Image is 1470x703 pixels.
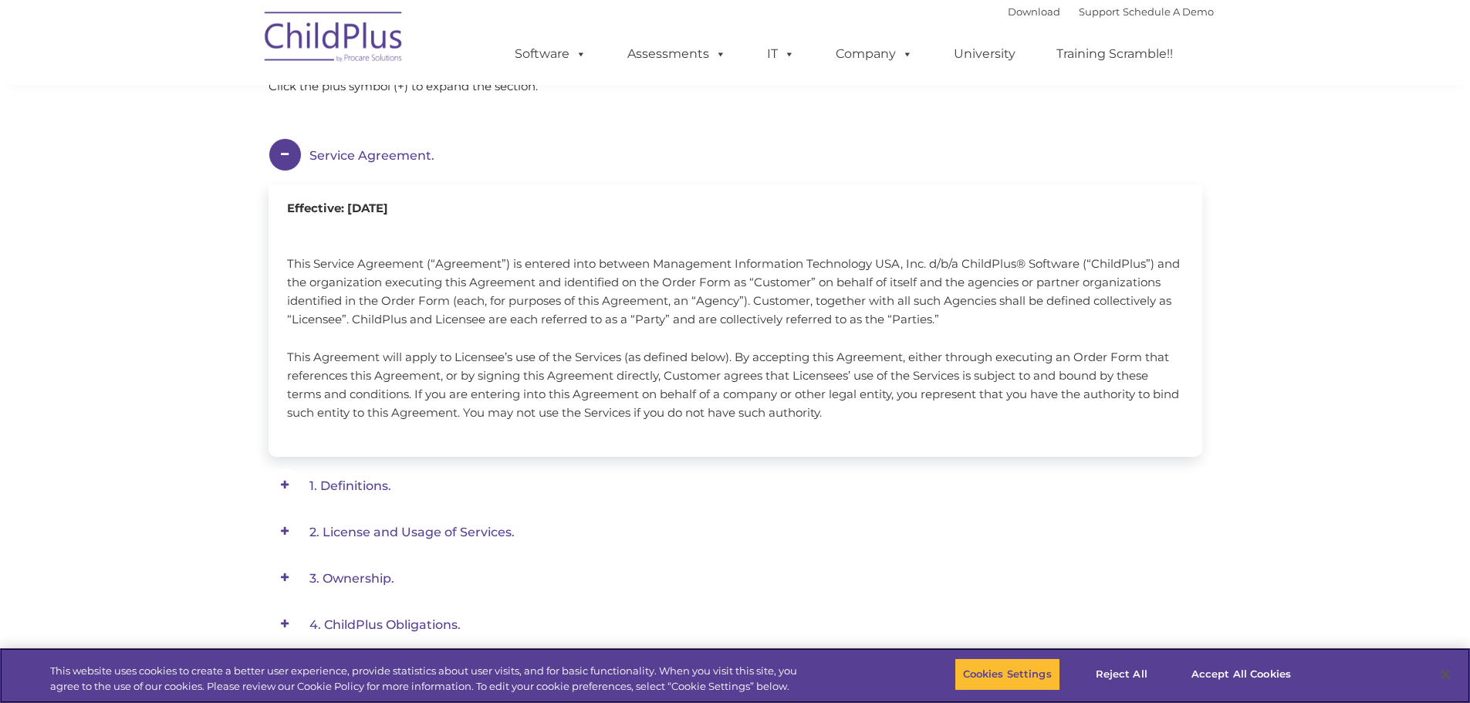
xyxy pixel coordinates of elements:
[287,201,388,215] b: Effective: [DATE]
[309,478,391,493] span: 1. Definitions.
[1008,5,1214,18] font: |
[1079,5,1120,18] a: Support
[752,39,810,69] a: IT
[309,148,434,163] span: Service Agreement.
[50,664,809,694] div: This website uses cookies to create a better user experience, provide statistics about user visit...
[287,348,1184,422] p: This Agreement will apply to Licensee’s use of the Services (as defined below). By accepting this...
[309,525,515,539] span: 2. License and Usage of Services.
[287,255,1184,329] p: This Service Agreement (“Agreement”) is entered into between Management Information Technology US...
[499,39,602,69] a: Software
[612,39,742,69] a: Assessments
[269,77,1202,96] p: Click the plus symbol (+) to expand the section.
[309,617,461,632] span: 4. ChildPlus Obligations.
[955,658,1060,691] button: Cookies Settings
[1123,5,1214,18] a: Schedule A Demo
[1041,39,1188,69] a: Training Scramble!!
[1073,658,1170,691] button: Reject All
[1183,658,1299,691] button: Accept All Cookies
[938,39,1031,69] a: University
[820,39,928,69] a: Company
[1008,5,1060,18] a: Download
[257,1,411,78] img: ChildPlus by Procare Solutions
[309,571,394,586] span: 3. Ownership.
[1428,657,1462,691] button: Close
